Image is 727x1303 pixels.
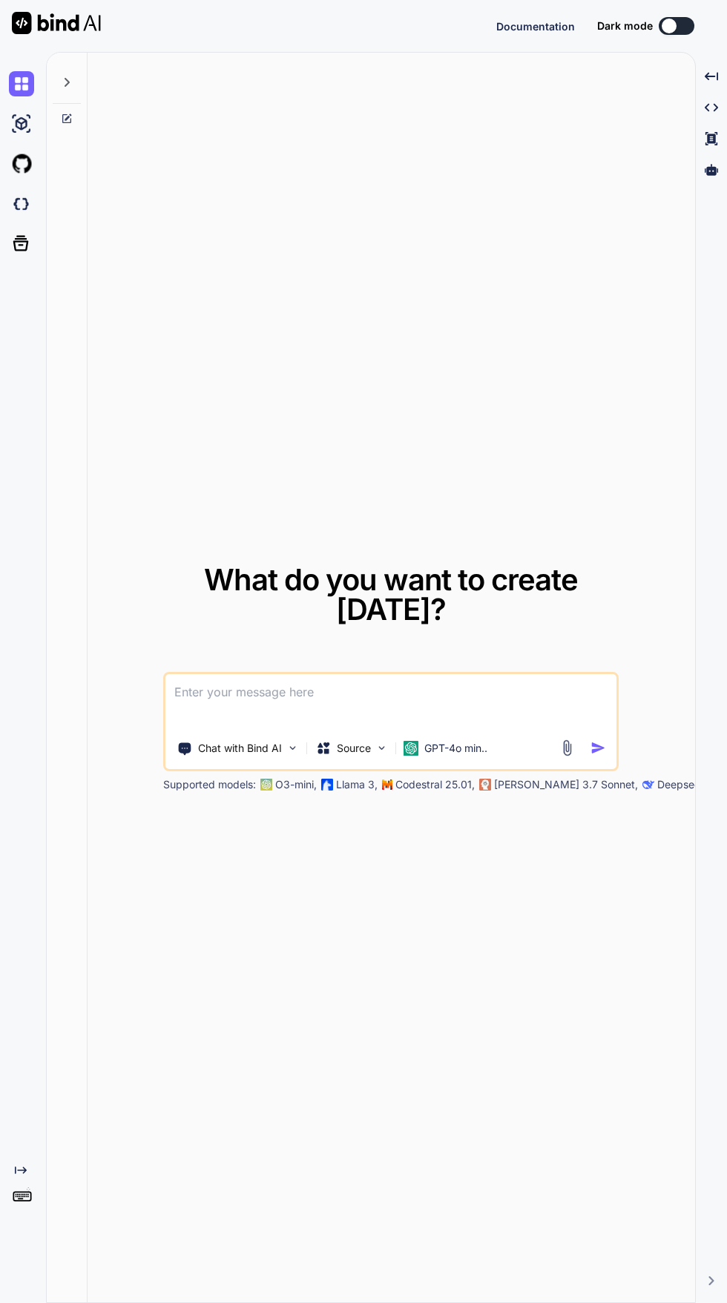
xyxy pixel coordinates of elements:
img: Bind AI [12,12,101,34]
img: GPT-4o mini [404,741,418,756]
p: [PERSON_NAME] 3.7 Sonnet, [494,777,638,792]
span: Dark mode [597,19,653,33]
img: claude [642,779,654,791]
img: githubLight [9,151,34,177]
img: Llama2 [321,779,333,791]
p: Source [337,741,371,756]
p: Supported models: [163,777,256,792]
p: Chat with Bind AI [198,741,282,756]
p: Deepseek R1 [657,777,720,792]
img: Pick Models [375,742,388,754]
p: GPT-4o min.. [424,741,487,756]
img: Mistral-AI [382,779,392,790]
p: O3-mini, [275,777,317,792]
img: ai-studio [9,111,34,136]
button: Documentation [496,19,575,34]
img: Pick Tools [286,742,299,754]
img: chat [9,71,34,96]
img: claude [479,779,491,791]
img: icon [591,740,606,756]
p: Codestral 25.01, [395,777,475,792]
span: What do you want to create [DATE]? [204,561,578,627]
img: attachment [559,739,576,756]
span: Documentation [496,20,575,33]
img: GPT-4 [260,779,272,791]
p: Llama 3, [336,777,378,792]
img: darkCloudIdeIcon [9,191,34,217]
